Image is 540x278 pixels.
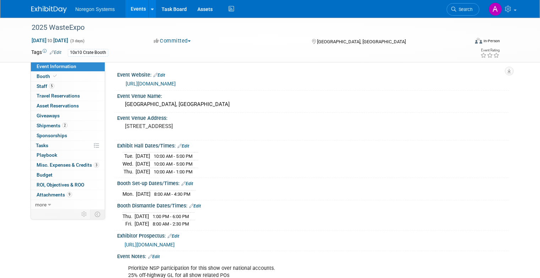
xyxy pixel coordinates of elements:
i: Booth reservation complete [53,74,57,78]
td: Thu. [122,168,136,175]
span: Sponsorships [37,133,67,138]
div: In-Person [483,38,500,44]
a: Edit [181,181,193,186]
a: Edit [168,234,179,239]
a: Asset Reservations [31,101,105,111]
span: 10:00 AM - 5:00 PM [154,161,192,167]
span: ROI, Objectives & ROO [37,182,84,188]
div: Exhibit Hall Dates/Times: [117,140,509,150]
span: Search [456,7,473,12]
span: 10:00 AM - 1:00 PM [154,169,192,174]
span: Asset Reservations [37,103,79,109]
a: Event Information [31,62,105,71]
td: Mon. [122,190,136,198]
span: Playbook [37,152,57,158]
a: [URL][DOMAIN_NAME] [125,242,175,248]
a: Travel Reservations [31,91,105,101]
span: Tasks [36,143,48,148]
span: [DATE] [DATE] [31,37,69,44]
img: ExhibitDay [31,6,67,13]
span: 8:00 AM - 4:30 PM [154,191,190,197]
td: Wed. [122,160,136,168]
span: 2 [62,123,67,128]
td: [DATE] [136,152,150,160]
a: [URL][DOMAIN_NAME] [126,81,176,87]
span: Budget [37,172,53,178]
a: Budget [31,170,105,180]
span: Giveaways [37,113,60,118]
span: 9 [67,192,72,197]
td: [DATE] [136,190,151,198]
a: Misc. Expenses & Credits3 [31,160,105,170]
td: Fri. [122,220,135,228]
img: Format-Inperson.png [475,38,482,44]
a: Edit [189,204,201,208]
img: Ali Connell [489,2,502,16]
a: ROI, Objectives & ROO [31,180,105,190]
button: Committed [151,37,193,45]
div: 10x10 Crate Booth [68,49,108,56]
div: Event Venue Name: [117,91,509,100]
a: Edit [153,73,165,78]
td: Personalize Event Tab Strip [78,210,91,219]
a: Edit [50,50,61,55]
td: [DATE] [136,160,150,168]
div: Booth Dismantle Dates/Times: [117,200,509,210]
div: Event Rating [480,49,500,52]
div: Exhibitor Prospectus: [117,230,509,240]
a: Attachments9 [31,190,105,200]
span: Misc. Expenses & Credits [37,162,99,168]
span: more [35,202,47,207]
span: 3 [94,162,99,168]
a: Search [447,3,479,16]
span: 5 [49,83,54,89]
a: Staff5 [31,82,105,91]
span: Staff [37,83,54,89]
td: Thu. [122,212,135,220]
a: Shipments2 [31,121,105,130]
a: Tasks [31,141,105,150]
td: [DATE] [136,168,150,175]
span: Noregon Systems [75,6,115,12]
a: more [31,200,105,210]
div: 2025 WasteExpo [29,21,460,34]
span: 1:00 PM - 6:00 PM [153,214,189,219]
span: Event Information [37,63,76,69]
a: Edit [178,144,189,149]
div: Booth Set-up Dates/Times: [117,178,509,187]
span: Travel Reservations [37,93,80,99]
a: Sponsorships [31,131,105,140]
span: Shipments [37,123,67,128]
div: Event Website: [117,69,509,79]
td: Toggle Event Tabs [91,210,105,219]
pre: [STREET_ADDRESS] [125,123,273,129]
div: Event Notes: [117,251,509,260]
span: to [47,38,53,43]
div: [GEOGRAPHIC_DATA], [GEOGRAPHIC_DATA] [122,99,503,110]
div: Event Venue Address: [117,113,509,122]
a: Edit [148,254,160,259]
a: Giveaways [31,111,105,121]
span: 8:00 AM - 2:30 PM [153,221,189,227]
span: Attachments [37,192,72,198]
a: Playbook [31,150,105,160]
td: Tue. [122,152,136,160]
td: Tags [31,49,61,57]
span: Booth [37,73,58,79]
div: Event Format [431,37,500,48]
td: [DATE] [135,220,149,228]
span: [GEOGRAPHIC_DATA], [GEOGRAPHIC_DATA] [317,39,406,44]
a: Booth [31,72,105,81]
span: (3 days) [70,39,84,43]
td: [DATE] [135,212,149,220]
span: 10:00 AM - 5:00 PM [154,154,192,159]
